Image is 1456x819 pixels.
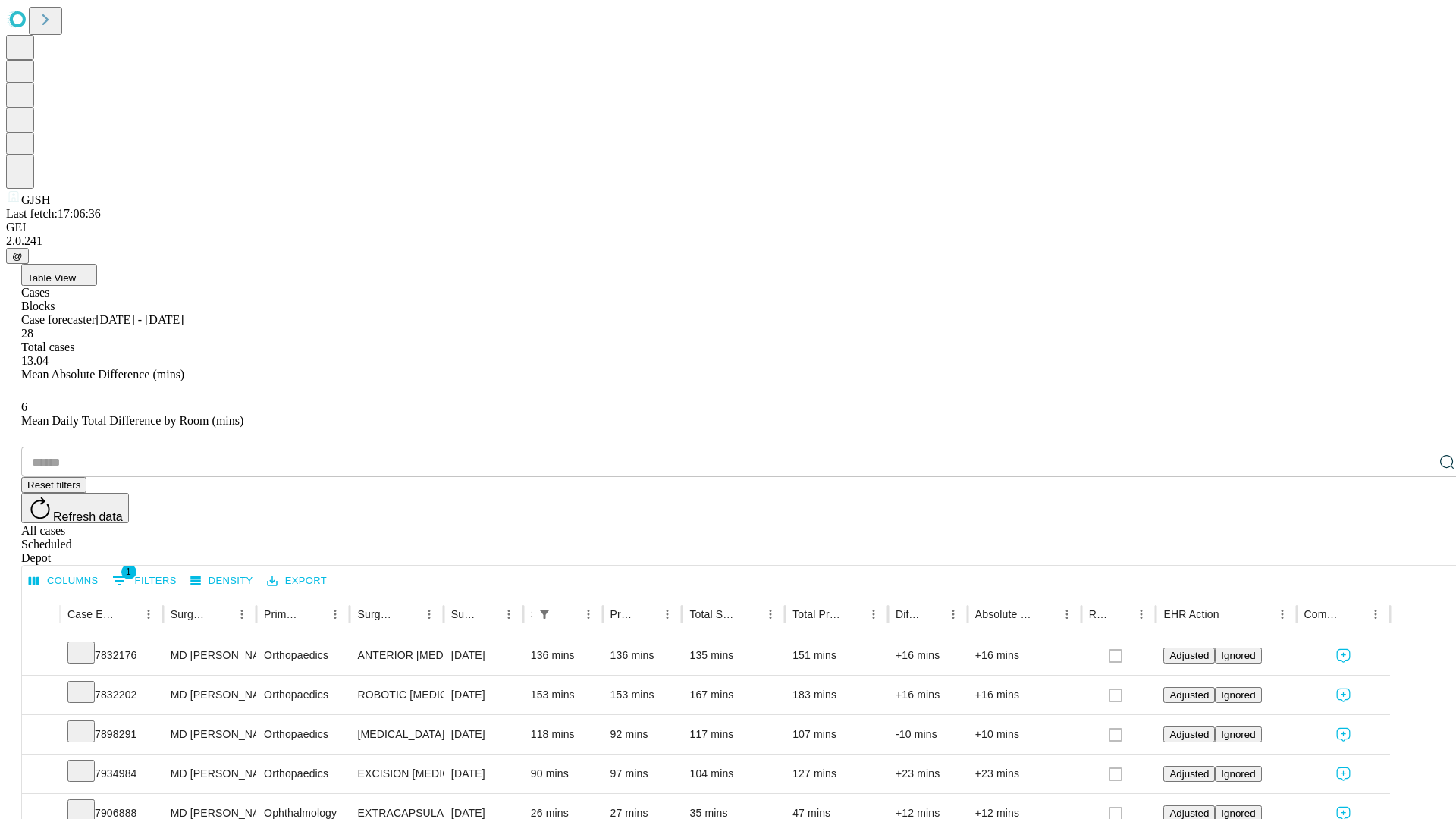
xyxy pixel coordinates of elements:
[1169,729,1209,740] span: Adjusted
[610,676,675,714] div: 153 mins
[171,755,249,793] div: MD [PERSON_NAME] [PERSON_NAME]
[975,755,1074,793] div: +23 mins
[67,715,155,754] div: 7898291
[1304,608,1342,620] div: Comments
[1344,604,1365,625] button: Sort
[1215,648,1261,664] button: Ignored
[689,636,777,675] div: 135 mins
[67,676,155,714] div: 7832202
[1163,766,1215,782] button: Adjusted
[557,604,578,625] button: Sort
[531,636,595,675] div: 136 mins
[975,715,1074,754] div: +10 mins
[96,313,184,326] span: [DATE] - [DATE]
[1221,808,1255,819] span: Ignored
[6,207,101,220] span: Last fetch: 17:06:36
[1365,604,1386,625] button: Menu
[264,755,342,793] div: Orthopaedics
[1089,608,1109,620] div: Resolved in EHR
[117,604,138,625] button: Sort
[21,193,50,206] span: GJSH
[921,604,943,625] button: Sort
[210,604,231,625] button: Sort
[21,340,74,353] span: Total cases
[896,755,960,793] div: +23 mins
[792,676,880,714] div: 183 mins
[792,715,880,754] div: 107 mins
[264,715,342,754] div: Orthopaedics
[6,248,29,264] button: @
[531,608,532,620] div: Scheduled In Room Duration
[264,676,342,714] div: Orthopaedics
[498,604,519,625] button: Menu
[534,604,555,625] button: Show filters
[534,604,555,625] div: 1 active filter
[689,608,737,620] div: Total Scheduled Duration
[689,676,777,714] div: 167 mins
[896,636,960,675] div: +16 mins
[975,636,1074,675] div: +16 mins
[121,564,136,579] span: 1
[67,636,155,675] div: 7832176
[187,570,257,593] button: Density
[21,313,96,326] span: Case forecaster
[1109,604,1131,625] button: Sort
[325,604,346,625] button: Menu
[451,636,516,675] div: [DATE]
[397,604,419,625] button: Sort
[1215,726,1261,742] button: Ignored
[1272,604,1293,625] button: Menu
[975,608,1034,620] div: Absolute Difference
[689,755,777,793] div: 104 mins
[943,604,964,625] button: Menu
[1215,766,1261,782] button: Ignored
[531,715,595,754] div: 118 mins
[30,722,52,748] button: Expand
[1163,648,1215,664] button: Adjusted
[357,715,435,754] div: [MEDICAL_DATA] MEDIAL AND LATERAL MENISCECTOMY
[12,250,23,262] span: @
[896,676,960,714] div: +16 mins
[357,676,435,714] div: ROBOTIC [MEDICAL_DATA] KNEE TOTAL
[21,414,243,427] span: Mean Daily Total Difference by Room (mins)
[171,676,249,714] div: MD [PERSON_NAME] [PERSON_NAME]
[1163,608,1219,620] div: EHR Action
[108,569,180,593] button: Show filters
[1221,689,1255,701] span: Ignored
[1221,729,1255,740] span: Ignored
[578,604,599,625] button: Menu
[67,608,115,620] div: Case Epic Id
[6,221,1450,234] div: GEI
[1169,689,1209,701] span: Adjusted
[1163,687,1215,703] button: Adjusted
[21,264,97,286] button: Table View
[1035,604,1056,625] button: Sort
[842,604,863,625] button: Sort
[689,715,777,754] div: 117 mins
[1056,604,1078,625] button: Menu
[6,234,1450,248] div: 2.0.241
[21,354,49,367] span: 13.04
[610,715,675,754] div: 92 mins
[303,604,325,625] button: Sort
[657,604,678,625] button: Menu
[138,604,159,625] button: Menu
[1215,687,1261,703] button: Ignored
[264,608,302,620] div: Primary Service
[635,604,657,625] button: Sort
[1221,768,1255,780] span: Ignored
[451,676,516,714] div: [DATE]
[531,755,595,793] div: 90 mins
[30,682,52,709] button: Expand
[21,493,129,523] button: Refresh data
[451,755,516,793] div: [DATE]
[1169,768,1209,780] span: Adjusted
[792,636,880,675] div: 151 mins
[1169,808,1209,819] span: Adjusted
[896,715,960,754] div: -10 mins
[357,636,435,675] div: ANTERIOR [MEDICAL_DATA] TOTAL HIP
[53,510,123,523] span: Refresh data
[27,272,76,284] span: Table View
[231,604,253,625] button: Menu
[419,604,440,625] button: Menu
